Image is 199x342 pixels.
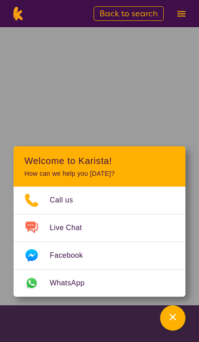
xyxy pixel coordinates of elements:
p: How can we help you [DATE]? [24,170,175,178]
span: WhatsApp [50,276,95,290]
ul: Choose channel [14,187,185,297]
span: Facebook [50,249,94,262]
a: Web link opens in a new tab. [14,270,185,297]
span: Live Chat [50,221,93,235]
div: Channel Menu [14,146,185,297]
img: Karista logo [11,7,25,20]
span: Back to search [99,8,158,19]
img: menu [177,11,185,17]
h2: Welcome to Karista! [24,155,175,166]
a: Back to search [94,6,164,21]
span: Call us [50,193,84,207]
button: Channel Menu [160,305,185,331]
